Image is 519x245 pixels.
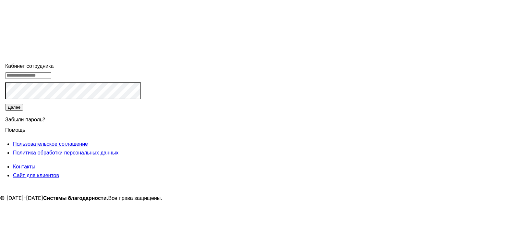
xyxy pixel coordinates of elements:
a: Сайт для клиентов [13,172,59,178]
div: Забыли пароль? [5,111,141,126]
a: Политика обработки персональных данных [13,149,118,156]
span: Помощь [5,123,25,133]
strong: Системы благодарности [43,195,107,201]
span: Все права защищены. [108,195,163,201]
a: Контакты [13,163,35,170]
button: Далее [5,104,23,111]
div: Кабинет сотрудника [5,62,141,70]
a: Пользовательское соглашение [13,141,88,147]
